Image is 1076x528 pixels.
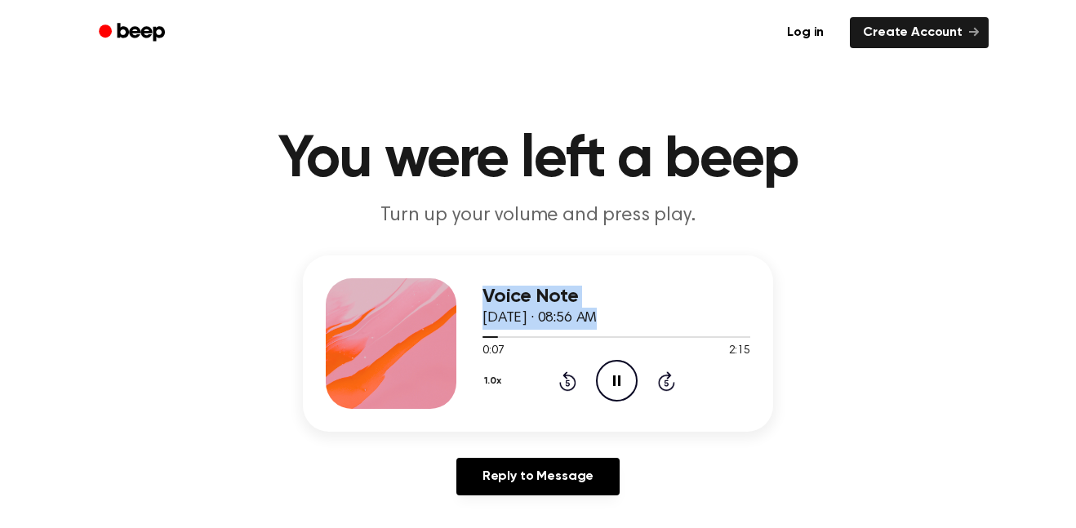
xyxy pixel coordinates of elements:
[482,311,597,326] span: [DATE] · 08:56 AM
[729,343,750,360] span: 2:15
[482,367,507,395] button: 1.0x
[120,131,956,189] h1: You were left a beep
[482,343,504,360] span: 0:07
[771,14,840,51] a: Log in
[850,17,989,48] a: Create Account
[482,286,750,308] h3: Voice Note
[456,458,620,495] a: Reply to Message
[225,202,851,229] p: Turn up your volume and press play.
[87,17,180,49] a: Beep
